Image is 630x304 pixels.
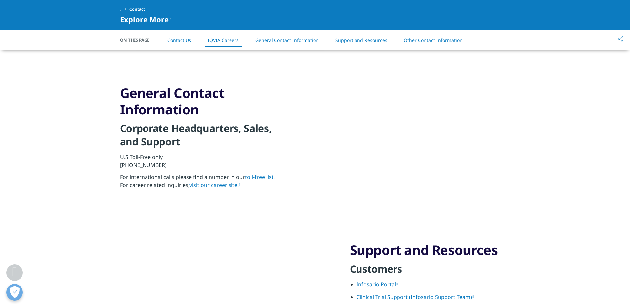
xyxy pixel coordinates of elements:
[245,173,275,181] a: toll-free list.
[129,3,145,15] span: Contact
[120,15,169,23] span: Explore More
[304,77,497,201] img: senior males at park with cell phone
[120,122,280,153] h4: Corporate Headquarters, Sales, and Support
[357,281,398,288] a: Infosario Portal
[208,37,239,43] a: IQVIA Careers
[189,181,241,189] a: visit our career site.
[350,262,510,281] h4: Customers
[335,37,387,43] a: Support and Resources
[167,37,191,43] a: Contact Us
[120,153,280,173] p: U.S Toll-Free only [PHONE_NUMBER]
[120,37,156,43] span: On This Page
[404,37,463,43] a: Other Contact Information
[6,284,23,301] button: Open Preferences
[357,293,474,301] a: Clinical Trial Support (Infosario Support Team)
[255,37,319,43] a: General Contact Information
[120,173,280,194] p: For international calls please find a number in our For career related inquiries,
[350,242,510,258] h3: Support and Resources
[120,85,280,118] h3: General Contact Information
